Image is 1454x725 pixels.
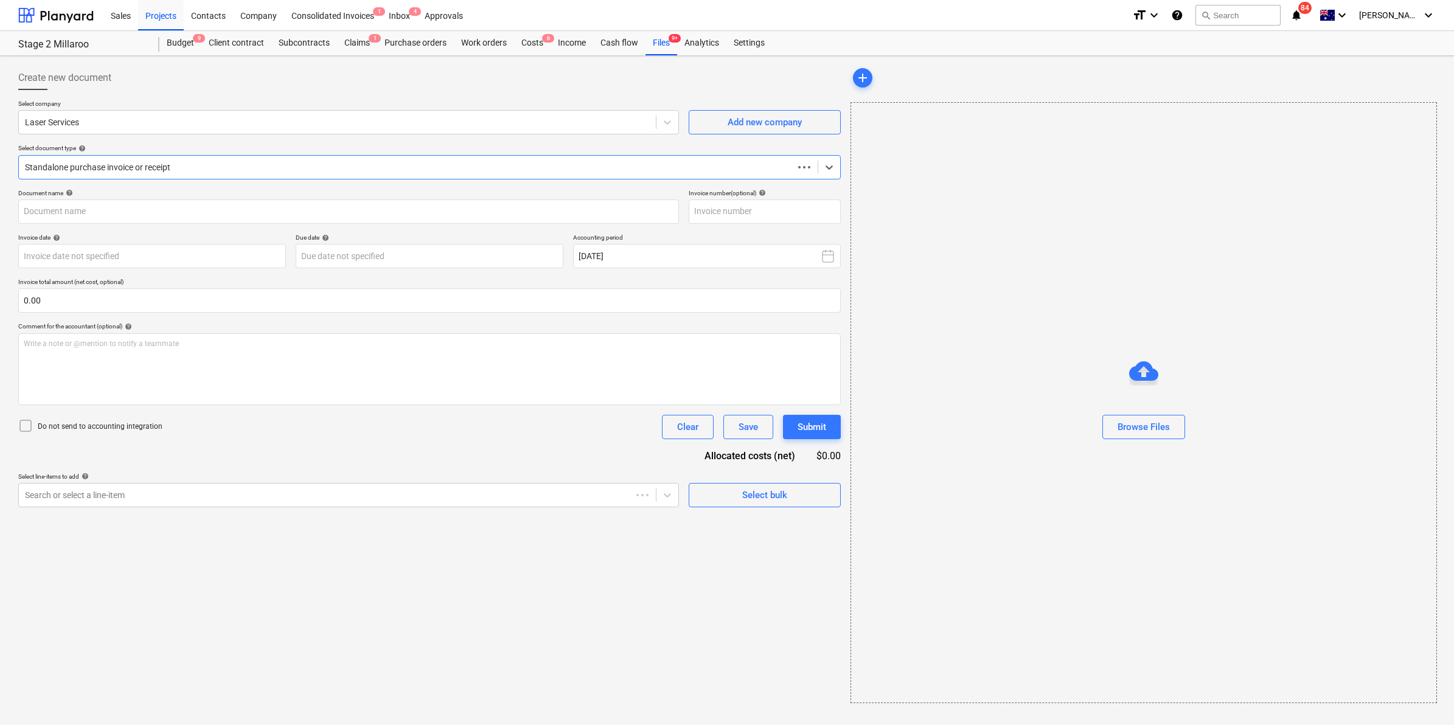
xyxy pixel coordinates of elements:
[18,473,679,480] div: Select line-items to add
[645,31,677,55] a: Files9+
[662,415,714,439] button: Clear
[1171,8,1183,23] i: Knowledge base
[739,419,758,435] div: Save
[1298,2,1312,14] span: 84
[1335,8,1349,23] i: keyboard_arrow_down
[689,199,841,224] input: Invoice number
[677,419,698,435] div: Clear
[1201,10,1211,20] span: search
[79,473,89,480] span: help
[50,234,60,241] span: help
[159,31,201,55] div: Budget
[76,145,86,152] span: help
[18,189,679,197] div: Document name
[271,31,337,55] a: Subcontracts
[726,31,772,55] a: Settings
[193,34,205,43] span: 9
[201,31,271,55] a: Client contract
[1147,8,1161,23] i: keyboard_arrow_down
[1118,419,1170,435] div: Browse Files
[18,100,679,110] p: Select company
[337,31,377,55] a: Claims1
[409,7,421,16] span: 4
[18,71,111,85] span: Create new document
[1102,415,1185,439] button: Browse Files
[122,323,132,330] span: help
[1132,8,1147,23] i: format_size
[1359,10,1420,20] span: [PERSON_NAME]
[18,144,841,152] div: Select document type
[677,31,726,55] a: Analytics
[18,199,679,224] input: Document name
[723,415,773,439] button: Save
[645,31,677,55] div: Files
[18,288,841,313] input: Invoice total amount (net cost, optional)
[18,278,841,288] p: Invoice total amount (net cost, optional)
[296,234,563,241] div: Due date
[377,31,454,55] a: Purchase orders
[689,189,841,197] div: Invoice number (optional)
[573,234,841,244] p: Accounting period
[855,71,870,85] span: add
[815,449,841,463] div: $0.00
[783,415,841,439] button: Submit
[296,244,563,268] input: Due date not specified
[514,31,551,55] a: Costs6
[756,189,766,196] span: help
[1290,8,1303,23] i: notifications
[18,234,286,241] div: Invoice date
[683,449,814,463] div: Allocated costs (net)
[337,31,377,55] div: Claims
[689,483,841,507] button: Select bulk
[373,7,385,16] span: 1
[63,189,73,196] span: help
[319,234,329,241] span: help
[454,31,514,55] a: Work orders
[18,322,841,330] div: Comment for the accountant (optional)
[742,487,787,503] div: Select bulk
[593,31,645,55] a: Cash flow
[798,419,826,435] div: Submit
[542,34,554,43] span: 6
[369,34,381,43] span: 1
[18,38,145,51] div: Stage 2 Millaroo
[689,110,841,134] button: Add new company
[850,102,1437,703] div: Browse Files
[18,244,286,268] input: Invoice date not specified
[573,244,841,268] button: [DATE]
[514,31,551,55] div: Costs
[551,31,593,55] a: Income
[38,421,162,432] p: Do not send to accounting integration
[1195,5,1281,26] button: Search
[728,114,802,130] div: Add new company
[159,31,201,55] a: Budget9
[669,34,681,43] span: 9+
[1421,8,1436,23] i: keyboard_arrow_down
